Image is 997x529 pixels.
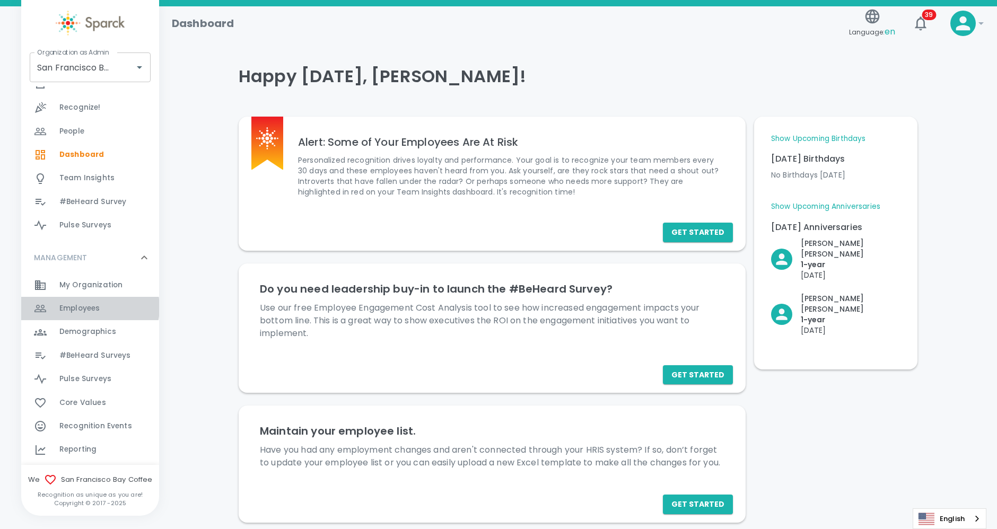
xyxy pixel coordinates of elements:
[21,214,159,237] a: Pulse Surveys
[922,10,937,20] span: 39
[21,367,159,391] a: Pulse Surveys
[132,60,147,75] button: Open
[913,509,986,528] a: English
[21,120,159,143] a: People
[771,238,900,280] button: Click to Recognize!
[21,320,159,343] a: Demographics
[21,473,159,486] span: We San Francisco Bay Coffee
[801,238,900,259] p: [PERSON_NAME] [PERSON_NAME]
[663,365,733,385] button: Get Started
[801,293,900,314] p: [PERSON_NAME] [PERSON_NAME]
[763,285,900,336] div: Click to Recognize!
[771,134,865,144] a: Show Upcoming Birthdays
[21,11,159,36] a: Sparck logo
[59,350,130,361] span: #BeHeard Surveys
[801,259,900,270] p: 1- year
[885,25,895,38] span: en
[59,280,123,290] span: My Organization
[771,153,900,165] p: [DATE] Birthdays
[59,173,115,183] span: Team Insights
[21,391,159,415] a: Core Values
[801,325,900,336] p: [DATE]
[21,49,159,241] div: GENERAL
[771,293,900,336] button: Click to Recognize!
[59,102,101,113] span: Recognize!
[239,66,917,87] h4: Happy [DATE], [PERSON_NAME]!
[298,134,724,151] h6: Alert: Some of Your Employees Are At Risk
[21,344,159,367] a: #BeHeard Surveys
[21,499,159,507] p: Copyright © 2017 - 2025
[771,221,900,234] p: [DATE] Anniversaries
[260,422,724,439] h6: Maintain your employee list.
[663,223,733,242] button: Get Started
[771,201,880,212] a: Show Upcoming Anniversaries
[298,155,724,197] p: Personalized recognition drives loyalty and performance. Your goal is to recognize your team memb...
[913,508,986,529] aside: Language selected: English
[59,374,111,384] span: Pulse Surveys
[21,297,159,320] a: Employees
[21,274,159,297] a: My Organization
[21,166,159,190] a: Team Insights
[21,242,159,274] div: MANAGEMENT
[663,495,733,514] button: Get Started
[771,170,900,180] p: No Birthdays [DATE]
[763,230,900,280] div: Click to Recognize!
[34,252,88,263] p: MANAGEMENT
[37,48,109,57] label: Organization as Admin
[21,490,159,499] p: Recognition as unique as you are!
[172,15,234,32] h1: Dashboard
[21,143,159,166] a: Dashboard
[21,462,159,485] a: Onboarding Questions
[21,438,159,461] a: Reporting
[801,270,900,280] p: [DATE]
[59,444,97,455] span: Reporting
[59,398,106,408] span: Core Values
[21,415,159,438] a: Recognition Events
[59,197,126,207] span: #BeHeard Survey
[801,314,900,325] p: 1- year
[260,280,724,297] h6: Do you need leadership buy-in to launch the #BeHeard Survey?
[59,220,111,231] span: Pulse Surveys
[260,444,724,469] p: Have you had any employment changes and aren't connected through your HRIS system? If so, don’t f...
[256,127,278,149] img: Sparck logo
[59,327,116,337] span: Demographics
[21,96,159,119] a: Recognize!
[59,421,132,431] span: Recognition Events
[59,126,84,137] span: People
[849,25,895,39] span: Language:
[260,302,724,340] p: Use our free Employee Engagement Cost Analysis tool to see how increased engagement impacts your ...
[59,149,104,160] span: Dashboard
[56,11,125,36] img: Sparck logo
[908,11,933,36] button: 39
[913,508,986,529] div: Language
[845,5,899,42] button: Language:en
[59,303,100,314] span: Employees
[21,190,159,214] a: #BeHeard Survey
